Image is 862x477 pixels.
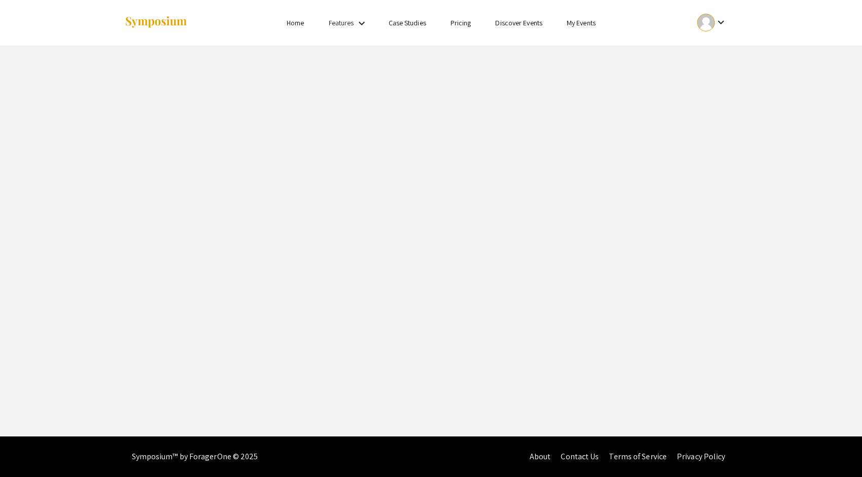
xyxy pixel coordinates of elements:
[819,431,854,469] iframe: Chat
[356,17,368,29] mat-icon: Expand Features list
[677,451,725,462] a: Privacy Policy
[124,16,188,29] img: Symposium by ForagerOne
[495,18,542,27] a: Discover Events
[530,451,551,462] a: About
[715,16,727,28] mat-icon: Expand account dropdown
[686,11,738,34] button: Expand account dropdown
[451,18,471,27] a: Pricing
[561,451,599,462] a: Contact Us
[609,451,667,462] a: Terms of Service
[389,18,426,27] a: Case Studies
[287,18,304,27] a: Home
[329,18,354,27] a: Features
[567,18,596,27] a: My Events
[132,436,258,477] div: Symposium™ by ForagerOne © 2025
